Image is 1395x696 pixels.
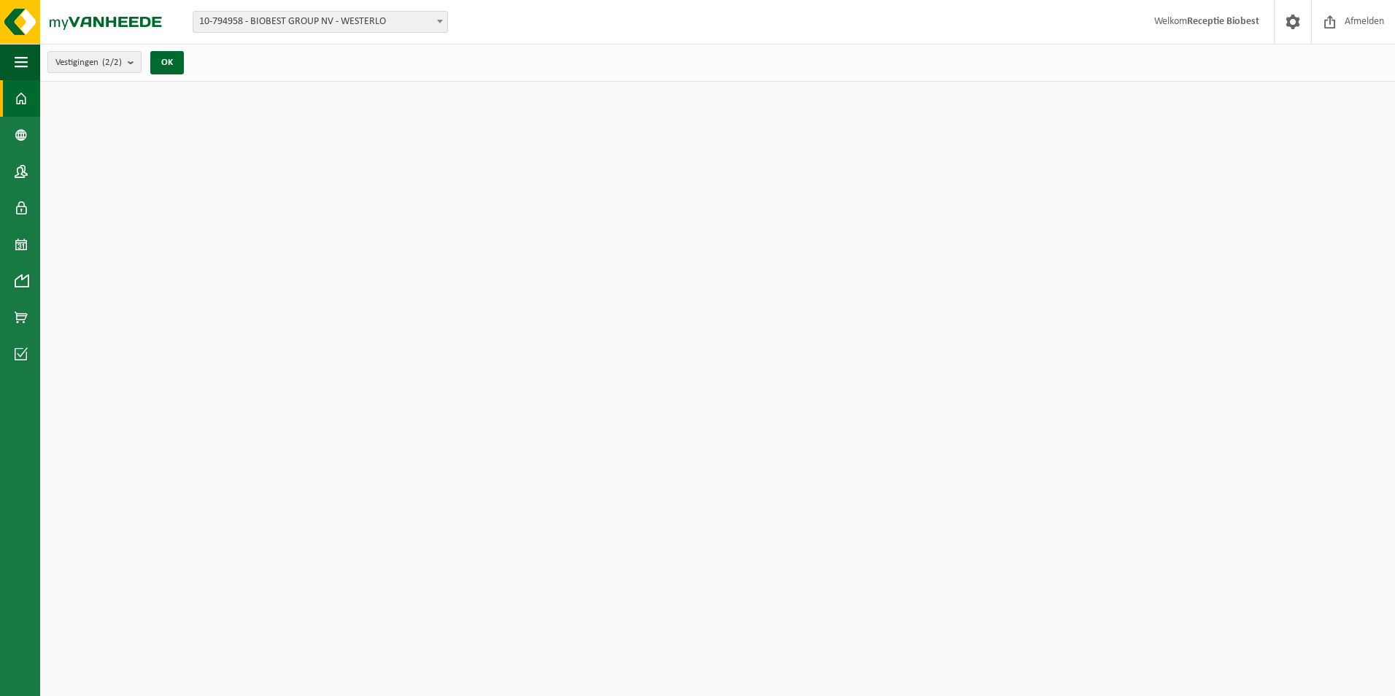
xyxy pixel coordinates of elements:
span: Vestigingen [55,52,122,74]
span: 10-794958 - BIOBEST GROUP NV - WESTERLO [193,12,447,32]
strong: Receptie Biobest [1187,16,1259,27]
count: (2/2) [102,58,122,67]
button: Vestigingen(2/2) [47,51,142,73]
button: OK [150,51,184,74]
span: 10-794958 - BIOBEST GROUP NV - WESTERLO [193,11,448,33]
